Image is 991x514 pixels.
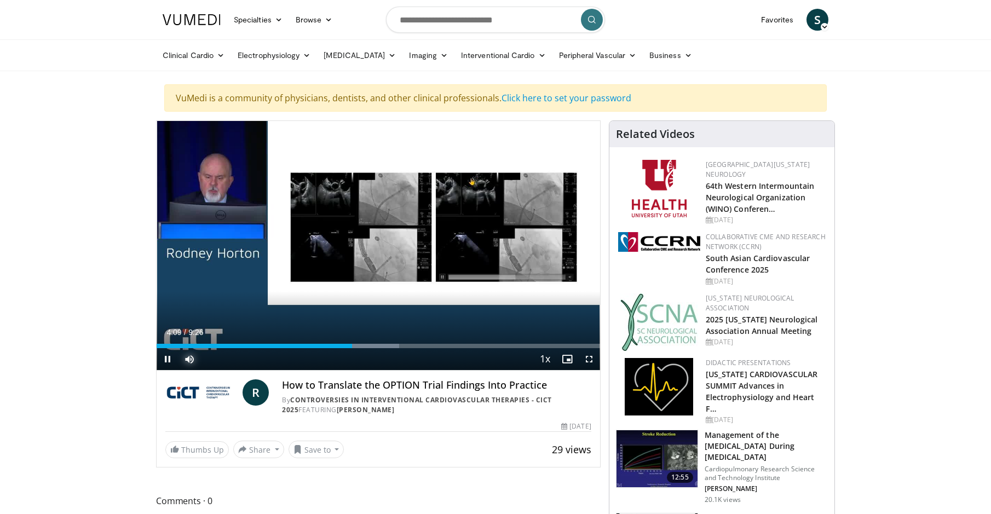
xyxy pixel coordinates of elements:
a: Click here to set your password [502,92,631,104]
button: Share [233,441,284,458]
a: [MEDICAL_DATA] [317,44,402,66]
img: 1860aa7a-ba06-47e3-81a4-3dc728c2b4cf.png.150x105_q85_autocrop_double_scale_upscale_version-0.2.png [625,358,693,415]
p: [PERSON_NAME] [705,484,828,493]
button: Save to [289,441,344,458]
div: [DATE] [706,215,826,225]
div: By FEATURING [282,395,591,415]
a: 12:55 Management of the [MEDICAL_DATA] During [MEDICAL_DATA] Cardiopulmonary Research Science and... [616,430,828,504]
a: [US_STATE] CARDIOVASCULAR SUMMIT Advances in Electrophysiology and Heart F… [706,369,818,414]
video-js: Video Player [157,121,600,371]
button: Fullscreen [578,348,600,370]
input: Search topics, interventions [386,7,605,33]
a: S [806,9,828,31]
p: Cardiopulmonary Research Science and Technology Institute [705,465,828,482]
img: b123db18-9392-45ae-ad1d-42c3758a27aa.jpg.150x105_q85_autocrop_double_scale_upscale_version-0.2.jpg [620,293,698,351]
a: South Asian Cardiovascular Conference 2025 [706,253,810,275]
a: Favorites [754,9,800,31]
a: [PERSON_NAME] [337,405,395,414]
div: Progress Bar [157,344,600,348]
div: VuMedi is a community of physicians, dentists, and other clinical professionals. [164,84,827,112]
span: 4:09 [166,328,181,337]
a: Imaging [402,44,454,66]
a: Controversies in Interventional Cardiovascular Therapies - CICT 2025 [282,395,552,414]
img: VuMedi Logo [163,14,221,25]
h3: Management of the [MEDICAL_DATA] During [MEDICAL_DATA] [705,430,828,463]
div: [DATE] [706,276,826,286]
a: Clinical Cardio [156,44,231,66]
a: [US_STATE] Neurological Association [706,293,794,313]
span: 12:55 [667,472,693,483]
button: Pause [157,348,178,370]
button: Enable picture-in-picture mode [556,348,578,370]
button: Playback Rate [534,348,556,370]
a: R [243,379,269,406]
a: Browse [289,9,339,31]
a: Specialties [227,9,289,31]
img: a04ee3ba-8487-4636-b0fb-5e8d268f3737.png.150x105_q85_autocrop_double_scale_upscale_version-0.2.png [618,232,700,252]
span: Comments 0 [156,494,601,508]
div: Didactic Presentations [706,358,826,368]
span: 9:26 [188,328,203,337]
a: Interventional Cardio [454,44,552,66]
a: 64th Western Intermountain Neurological Organization (WINO) Conferen… [706,181,815,214]
a: Thumbs Up [165,441,229,458]
p: 20.1K views [705,495,741,504]
a: [GEOGRAPHIC_DATA][US_STATE] Neurology [706,160,810,179]
button: Mute [178,348,200,370]
a: Collaborative CME and Research Network (CCRN) [706,232,826,251]
div: [DATE] [706,337,826,347]
h4: How to Translate the OPTION Trial Findings Into Practice [282,379,591,391]
a: Peripheral Vascular [552,44,643,66]
div: [DATE] [706,415,826,425]
a: Electrophysiology [231,44,317,66]
div: [DATE] [561,421,591,431]
span: 29 views [552,443,591,456]
a: 2025 [US_STATE] Neurological Association Annual Meeting [706,314,818,336]
img: ASqSTwfBDudlPt2X4xMDoxOjAxMTuB36.150x105_q85_crop-smart_upscale.jpg [617,430,698,487]
img: f6362829-b0a3-407d-a044-59546adfd345.png.150x105_q85_autocrop_double_scale_upscale_version-0.2.png [632,160,687,217]
img: Controversies in Interventional Cardiovascular Therapies - CICT 2025 [165,379,238,406]
span: / [184,328,186,337]
a: Business [643,44,699,66]
h4: Related Videos [616,128,695,141]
